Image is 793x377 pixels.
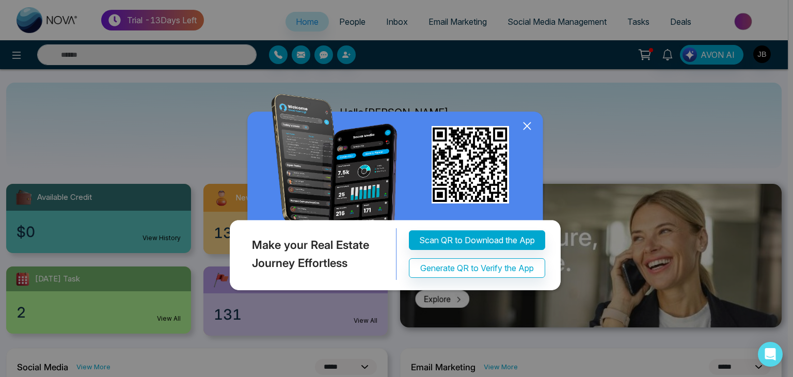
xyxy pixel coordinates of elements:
img: QRModal [227,94,566,295]
div: Make your Real Estate Journey Effortless [227,228,396,280]
button: Scan QR to Download the App [409,230,545,250]
div: Open Intercom Messenger [758,342,783,367]
img: qr_for_download_app.png [432,126,509,203]
button: Generate QR to Verify the App [409,258,545,278]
